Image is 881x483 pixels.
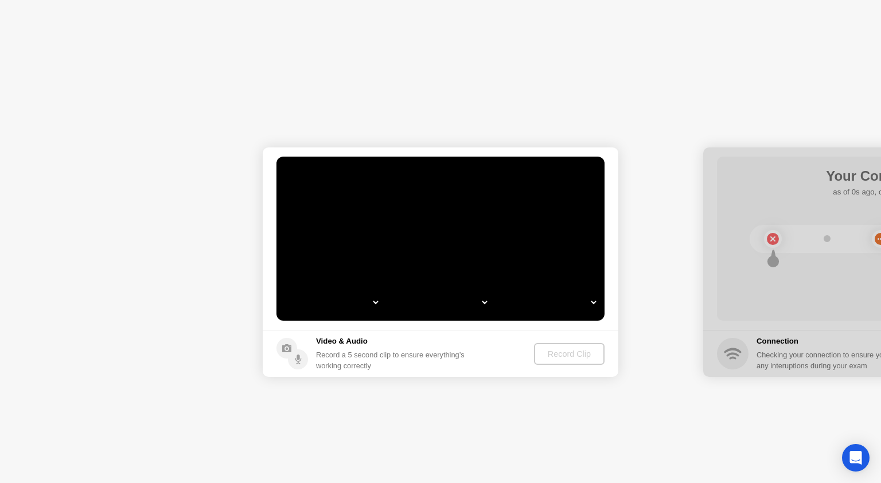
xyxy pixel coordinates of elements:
[534,343,605,365] button: Record Clip
[391,291,489,314] select: Available speakers
[842,444,870,472] div: Open Intercom Messenger
[282,291,380,314] select: Available cameras
[316,349,469,371] div: Record a 5 second clip to ensure everything’s working correctly
[539,349,600,359] div: Record Clip
[316,336,469,347] h5: Video & Audio
[500,291,598,314] select: Available microphones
